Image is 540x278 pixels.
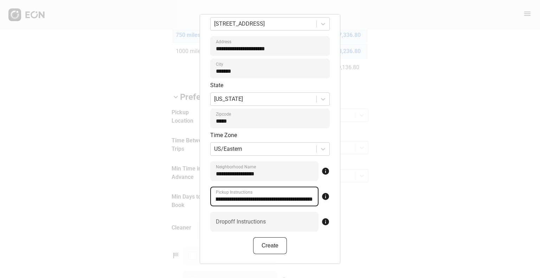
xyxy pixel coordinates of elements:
[210,131,330,140] p: Time Zone
[216,189,252,195] label: Pickup Instructions
[253,237,287,254] button: Create
[216,218,266,226] label: Dropoff Instructions
[321,167,330,175] span: info
[216,164,256,170] label: Neighborhood Name
[216,62,223,67] label: City
[216,39,231,45] label: Address
[321,192,330,201] span: info
[216,111,231,117] label: Zipcode
[321,218,330,226] span: info
[210,81,330,90] p: State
